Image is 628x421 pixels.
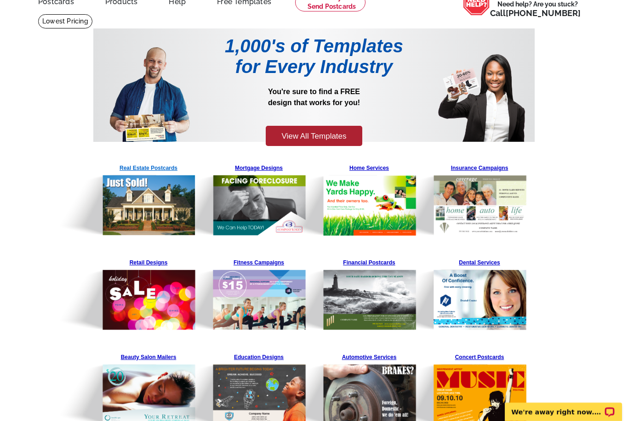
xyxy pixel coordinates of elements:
a: Insurance Campaigns [431,161,528,236]
img: Pre-Template-Landing%20Page_v1_Man.png [109,36,190,142]
img: Pre-Template-Landing%20Page_v1_Home%20Services.png [276,161,417,236]
a: Retail Designs [100,255,197,331]
a: Fitness Campaigns [211,255,307,331]
a: Home Services [321,161,417,236]
img: Pre-Template-Landing%20Page_v1_Woman.png [438,36,525,142]
h1: 1,000's of Templates for Every Industry [204,36,424,77]
img: Pre-Template-Landing%20Page_v1_Retail.png [56,255,196,331]
a: View All Templates [266,126,362,146]
p: You're sure to find a FREE design that works for you! [204,86,424,124]
img: Pre-Template-Landing%20Page_v1_Financial.png [276,255,417,331]
span: Call [490,8,581,18]
img: Pre-Template-Landing%20Page_v1_Dental.png [387,255,527,331]
img: Pre-Template-Landing%20Page_v1_Fitness.png [166,255,306,331]
a: Mortgage Designs [211,161,307,236]
a: [PHONE_NUMBER] [506,8,581,18]
iframe: LiveChat chat widget [499,392,628,421]
a: Financial Postcards [321,255,417,331]
img: Pre-Template-Landing%20Page_v1_Mortgage.png [166,161,306,236]
a: Real Estate Postcards [100,161,197,236]
a: Dental Services [431,255,528,331]
img: Pre-Template-Landing%20Page_v1_Insurance.png [387,161,527,236]
img: Pre-Template-Landing%20Page_v1_Real%20Estate.png [56,161,196,236]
